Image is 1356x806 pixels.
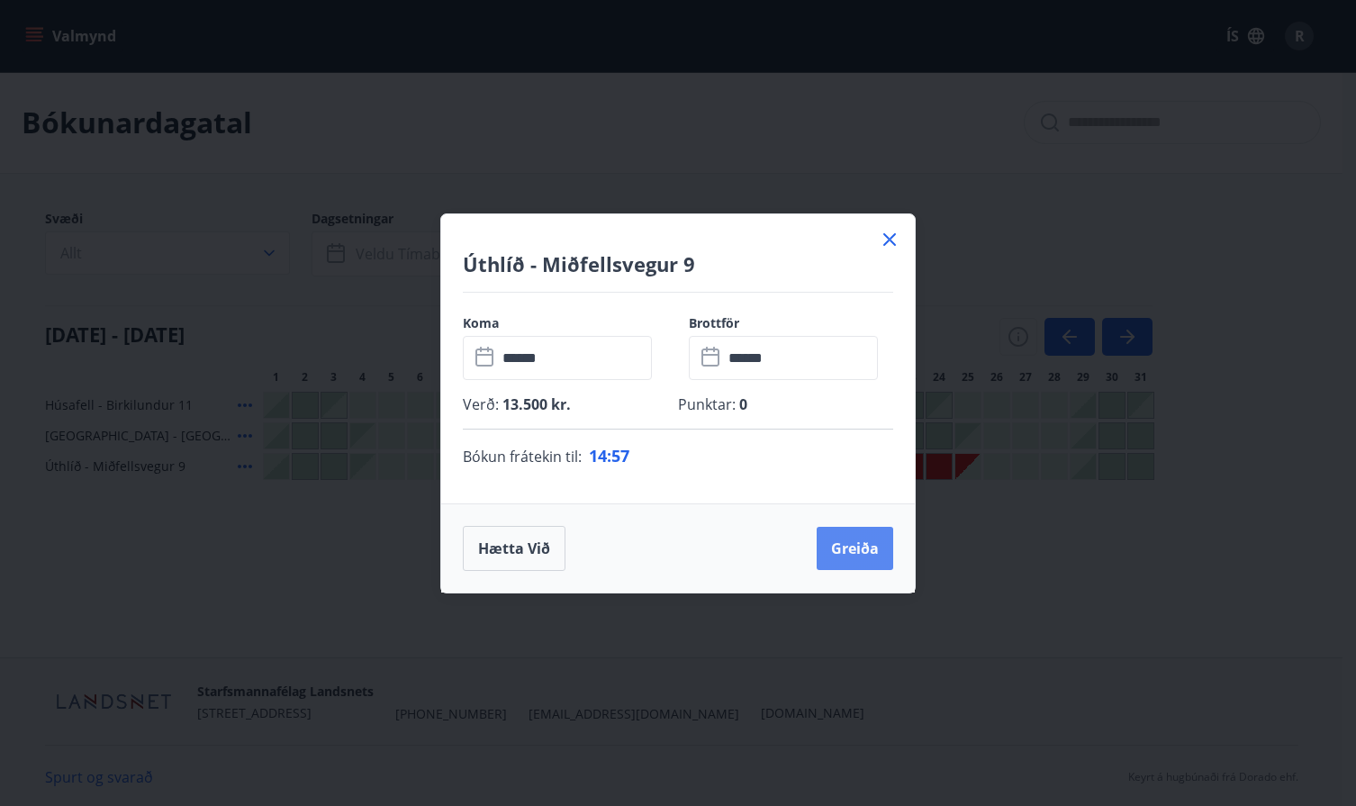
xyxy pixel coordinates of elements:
[736,394,747,414] span: 0
[463,526,565,571] button: Hætta við
[589,445,611,466] span: 14 :
[678,394,893,414] p: Punktar :
[499,394,571,414] span: 13.500 kr.
[463,394,678,414] p: Verð :
[463,314,667,332] label: Koma
[689,314,893,332] label: Brottför
[611,445,629,466] span: 57
[463,250,893,277] h4: Úthlíð - Miðfellsvegur 9
[463,446,582,467] span: Bókun frátekin til :
[817,527,893,570] button: Greiða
